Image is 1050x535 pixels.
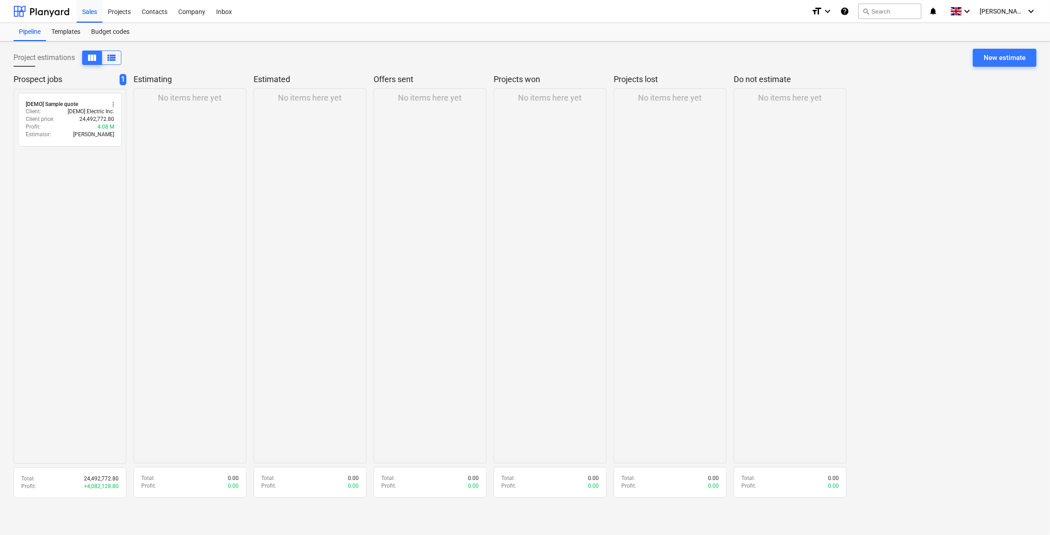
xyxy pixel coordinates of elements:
p: No items here yet [278,92,342,103]
p: [PERSON_NAME] [73,131,114,138]
a: Templates [46,23,86,41]
span: View as columns [87,52,97,63]
i: format_size [811,6,822,17]
p: No items here yet [759,92,822,103]
p: Estimated [254,74,363,85]
p: 0.00 [228,482,239,490]
button: New estimate [973,49,1036,67]
p: Total : [141,475,155,482]
p: Profit : [621,482,636,490]
p: No items here yet [518,92,582,103]
p: 0.00 [348,475,359,482]
i: keyboard_arrow_down [1026,6,1036,17]
p: Do not estimate [734,74,843,85]
p: Profit : [381,482,396,490]
p: No items here yet [158,92,222,103]
span: more_vert [110,101,117,108]
p: Profit : [21,483,36,490]
p: Total : [381,475,395,482]
p: Prospect jobs [14,74,116,85]
span: View as columns [106,52,117,63]
p: 24,492,772.80 [84,475,119,483]
p: Profit : [261,482,276,490]
p: Profit : [501,482,516,490]
p: Projects won [494,74,603,85]
span: search [862,8,870,15]
p: Offers sent [374,74,483,85]
p: Profit : [26,123,41,131]
p: 24,492,772.80 [79,115,114,123]
p: Estimating [134,74,243,85]
p: Client : [26,108,41,115]
span: [PERSON_NAME] Godolphin [980,8,1025,15]
p: Total : [741,475,755,482]
p: Total : [501,475,515,482]
i: keyboard_arrow_down [822,6,833,17]
iframe: Chat Widget [1005,492,1050,535]
span: 1 [120,74,126,85]
p: Profit : [141,482,156,490]
p: 0.00 [468,482,479,490]
p: [DEMO] Electric Inc. [68,108,114,115]
p: Total : [621,475,635,482]
i: Knowledge base [840,6,849,17]
p: Estimator : [26,131,51,138]
p: No items here yet [398,92,462,103]
div: [DEMO] Sample quote [26,101,78,108]
p: No items here yet [638,92,702,103]
p: Total : [261,475,275,482]
a: Pipeline [14,23,46,41]
p: 4.08 M [97,123,114,131]
div: New estimate [984,52,1026,64]
div: Project estimations [14,51,121,65]
p: Client price : [26,115,54,123]
a: Budget codes [86,23,135,41]
p: Projects lost [614,74,723,85]
p: Profit : [741,482,756,490]
p: + 4,082,128.80 [84,483,119,490]
p: 0.00 [588,475,599,482]
button: Search [858,4,921,19]
p: 0.00 [228,475,239,482]
i: keyboard_arrow_down [962,6,972,17]
p: 0.00 [468,475,479,482]
p: Total : [21,475,35,483]
p: 0.00 [588,482,599,490]
p: 0.00 [828,482,839,490]
p: 0.00 [708,482,719,490]
p: 0.00 [708,475,719,482]
i: notifications [929,6,938,17]
p: 0.00 [828,475,839,482]
p: 0.00 [348,482,359,490]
